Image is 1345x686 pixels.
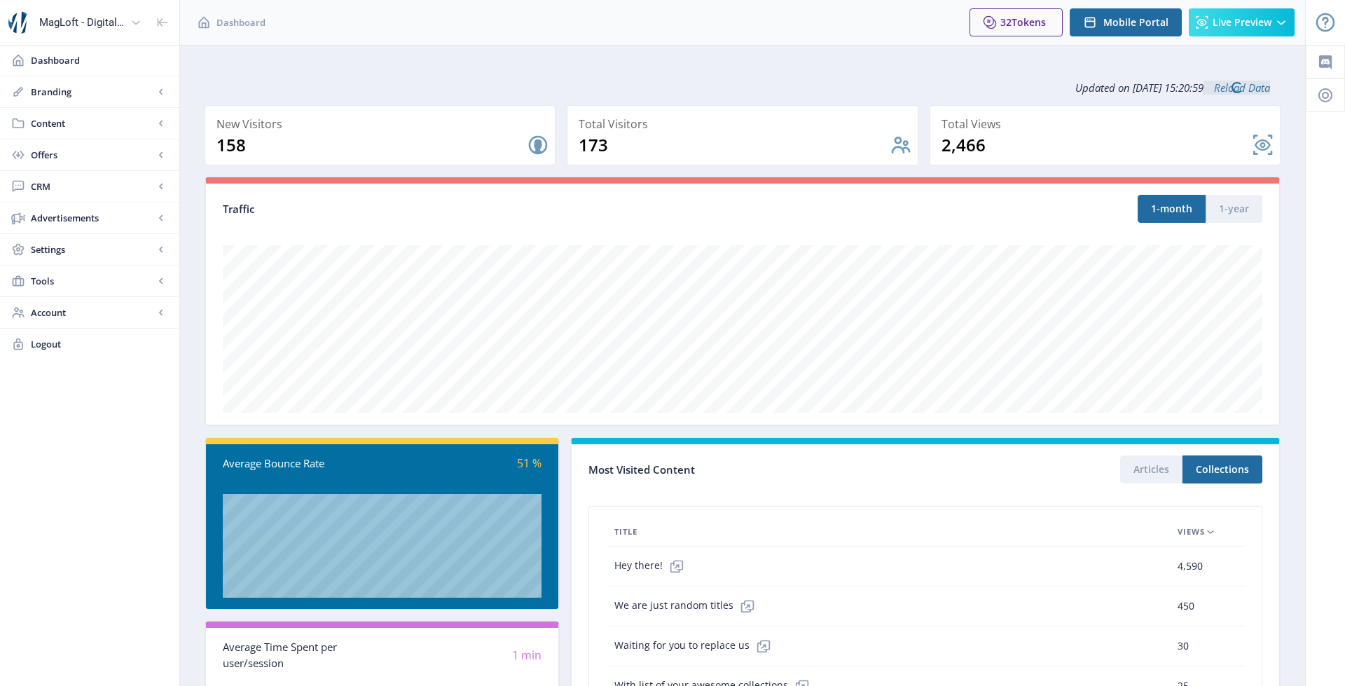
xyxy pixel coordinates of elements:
span: 30 [1178,638,1189,654]
div: MagLoft - Digital Magazine [39,7,125,38]
div: 173 [579,134,889,156]
button: 1-year [1206,195,1262,223]
button: Mobile Portal [1070,8,1182,36]
span: 4,590 [1178,558,1203,575]
span: Dashboard [31,53,168,67]
span: Title [614,523,637,540]
div: New Visitors [216,114,549,134]
div: 1 min [382,647,542,664]
button: 32Tokens [970,8,1063,36]
div: Total Views [941,114,1274,134]
span: Account [31,306,154,320]
div: 2,466 [941,134,1252,156]
span: Advertisements [31,211,154,225]
a: Reload Data [1203,81,1270,95]
span: Logout [31,337,168,351]
span: 51 % [517,455,542,471]
span: Dashboard [216,15,265,29]
div: Updated on [DATE] 15:20:59 [205,70,1281,105]
span: 450 [1178,598,1194,615]
span: Tools [31,274,154,288]
span: Mobile Portal [1103,17,1168,28]
span: Hey there! [614,552,691,580]
span: We are just random titles [614,592,761,620]
div: Traffic [223,201,743,217]
div: Average Bounce Rate [223,455,382,472]
span: Waiting for you to replace us [614,632,778,660]
span: Live Preview [1213,17,1271,28]
div: Total Visitors [579,114,911,134]
span: Views [1178,523,1205,540]
div: Most Visited Content [588,459,925,481]
button: Collections [1182,455,1262,483]
button: 1-month [1138,195,1206,223]
button: Articles [1120,455,1182,483]
span: Content [31,116,154,130]
button: Live Preview [1189,8,1295,36]
img: properties.app_icon.png [8,11,31,34]
div: Average Time Spent per user/session [223,639,382,671]
div: 158 [216,134,527,156]
span: Settings [31,242,154,256]
span: Tokens [1012,15,1046,29]
span: CRM [31,179,154,193]
span: Offers [31,148,154,162]
span: Branding [31,85,154,99]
